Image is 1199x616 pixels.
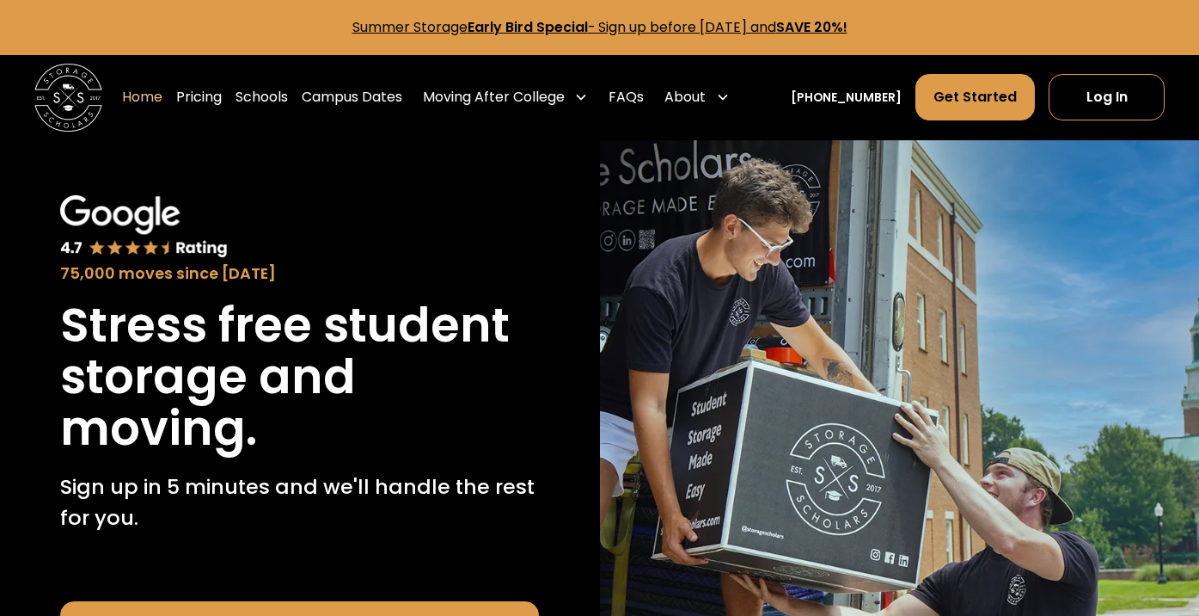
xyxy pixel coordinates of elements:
[1049,74,1165,120] a: Log In
[60,262,539,286] div: 75,000 moves since [DATE]
[416,73,596,121] div: Moving After College
[60,299,539,454] h1: Stress free student storage and moving.
[60,471,539,533] p: Sign up in 5 minutes and we'll handle the rest for you.
[34,64,103,132] img: Storage Scholars main logo
[915,74,1035,120] a: Get Started
[658,73,737,121] div: About
[122,73,162,121] a: Home
[352,17,847,37] a: Summer StorageEarly Bird Special- Sign up before [DATE] andSAVE 20%!
[609,73,644,121] a: FAQs
[664,87,706,108] div: About
[776,17,847,37] strong: SAVE 20%!
[176,73,222,121] a: Pricing
[791,89,902,107] a: [PHONE_NUMBER]
[34,64,103,132] a: home
[60,195,228,260] img: Google 4.7 star rating
[302,73,402,121] a: Campus Dates
[423,87,565,108] div: Moving After College
[468,17,588,37] strong: Early Bird Special
[236,73,288,121] a: Schools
